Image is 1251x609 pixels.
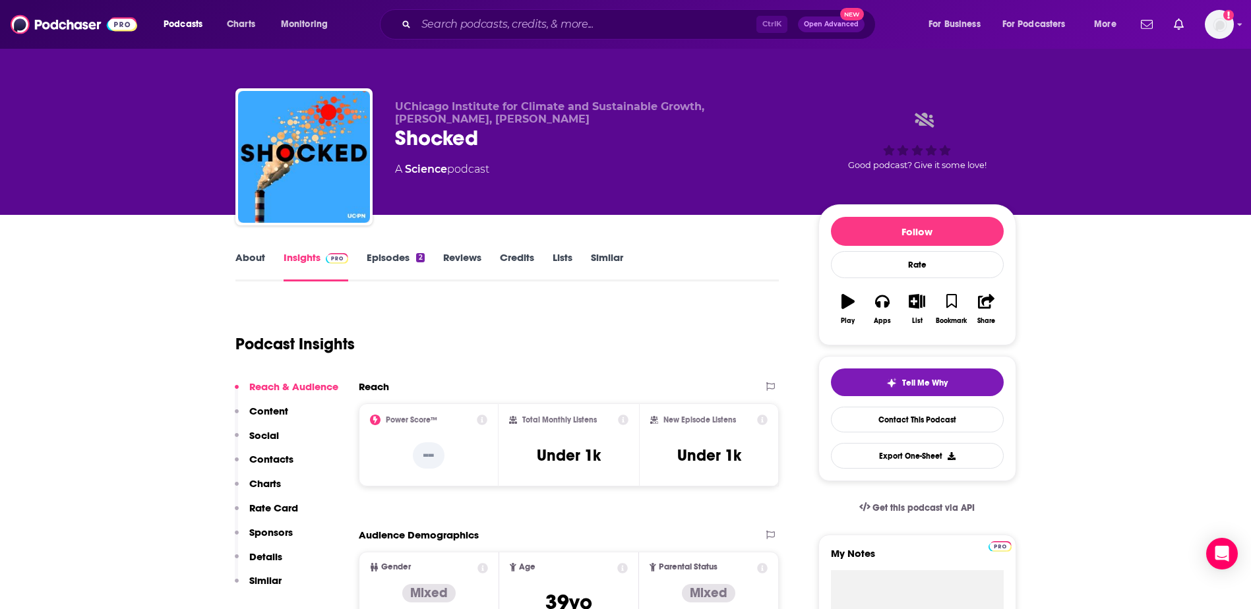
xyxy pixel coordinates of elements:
[1223,10,1234,20] svg: Add a profile image
[1002,15,1066,34] span: For Podcasters
[659,563,717,571] span: Parental Status
[831,285,865,333] button: Play
[235,526,293,550] button: Sponsors
[1205,10,1234,39] span: Logged in as WE_Broadcast
[249,526,293,538] p: Sponsors
[235,502,298,526] button: Rate Card
[831,251,1004,278] div: Rate
[840,8,864,20] span: New
[235,429,279,453] button: Social
[919,14,997,35] button: open menu
[405,163,447,175] a: Science
[522,415,597,424] h2: Total Monthly Listens
[818,100,1016,182] div: Good podcast? Give it some love!
[235,334,355,354] h1: Podcast Insights
[848,160,987,170] span: Good podcast? Give it some love!
[416,14,756,35] input: Search podcasts, credits, & more...
[798,16,865,32] button: Open AdvancedNew
[164,15,202,34] span: Podcasts
[1094,15,1116,34] span: More
[443,251,481,281] a: Reviews
[831,368,1004,396] button: tell me why sparkleTell Me Why
[969,285,1003,333] button: Share
[677,446,741,465] h3: Under 1k
[804,21,859,28] span: Open Advanced
[886,378,897,388] img: tell me why sparkle
[227,15,255,34] span: Charts
[367,251,424,281] a: Episodes2
[154,14,220,35] button: open menu
[1205,10,1234,39] img: User Profile
[326,253,349,264] img: Podchaser Pro
[849,492,986,524] a: Get this podcast via API
[912,317,923,325] div: List
[235,550,282,575] button: Details
[989,541,1012,552] img: Podchaser Pro
[900,285,934,333] button: List
[386,415,437,424] h2: Power Score™
[249,550,282,563] p: Details
[218,14,263,35] a: Charts
[934,285,969,333] button: Bookmark
[395,100,704,125] span: UChicago Institute for Climate and Sustainable Growth, [PERSON_NAME], [PERSON_NAME]
[381,563,411,571] span: Gender
[416,253,424,262] div: 2
[359,529,479,541] h2: Audience Demographics
[272,14,345,35] button: open menu
[831,217,1004,246] button: Follow
[235,453,293,477] button: Contacts
[874,317,891,325] div: Apps
[281,15,328,34] span: Monitoring
[1206,538,1238,569] div: Open Intercom Messenger
[831,443,1004,469] button: Export One-Sheet
[238,91,370,223] img: Shocked
[249,405,288,417] p: Content
[359,380,389,393] h2: Reach
[1205,10,1234,39] button: Show profile menu
[413,442,444,469] p: --
[591,251,623,281] a: Similar
[872,502,975,513] span: Get this podcast via API
[249,453,293,465] p: Contacts
[663,415,736,424] h2: New Episode Listens
[1169,13,1189,36] a: Show notifications dropdown
[235,477,281,502] button: Charts
[929,15,981,34] span: For Business
[936,317,967,325] div: Bookmark
[235,574,282,598] button: Similar
[682,584,735,602] div: Mixed
[500,251,534,281] a: Credits
[756,16,787,33] span: Ctrl K
[392,9,888,40] div: Search podcasts, credits, & more...
[902,378,948,388] span: Tell Me Why
[249,429,279,442] p: Social
[11,12,137,37] img: Podchaser - Follow, Share and Rate Podcasts
[249,574,282,587] p: Similar
[235,380,338,405] button: Reach & Audience
[994,14,1085,35] button: open menu
[249,477,281,490] p: Charts
[831,407,1004,432] a: Contact This Podcast
[989,539,1012,552] a: Pro website
[284,251,349,281] a: InsightsPodchaser Pro
[1136,13,1158,36] a: Show notifications dropdown
[865,285,900,333] button: Apps
[831,547,1004,570] label: My Notes
[553,251,572,281] a: Lists
[977,317,995,325] div: Share
[249,502,298,514] p: Rate Card
[402,584,456,602] div: Mixed
[395,161,489,177] div: A podcast
[235,405,288,429] button: Content
[537,446,601,465] h3: Under 1k
[519,563,535,571] span: Age
[841,317,855,325] div: Play
[249,380,338,393] p: Reach & Audience
[1085,14,1133,35] button: open menu
[235,251,265,281] a: About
